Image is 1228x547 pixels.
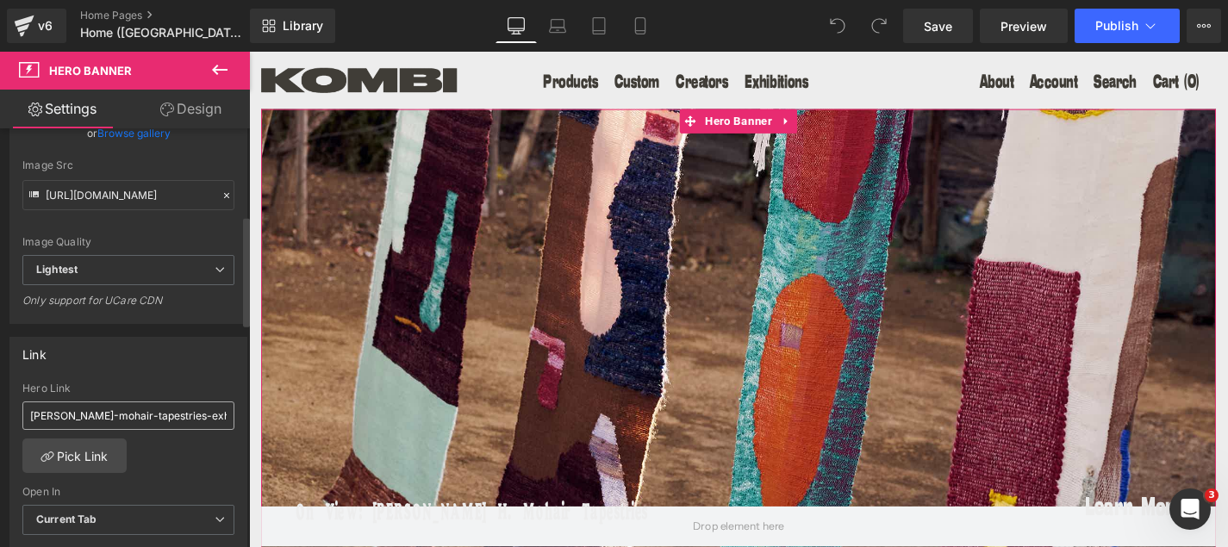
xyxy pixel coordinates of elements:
span: 0 [1000,23,1009,42]
a: Custom [390,22,455,44]
a: Mobile [620,9,661,43]
div: Open In [22,486,234,498]
a: About [778,22,832,44]
input: Link [22,180,234,210]
a: Cart (0) [963,22,1030,44]
div: Products [314,22,372,44]
div: or [22,124,234,142]
button: Redo [862,9,896,43]
button: More [1187,9,1221,43]
a: Products [314,22,390,44]
div: v6 [34,15,56,37]
iframe: Intercom live chat [1169,488,1211,530]
a: Learn More [890,467,995,506]
input: https://your-shop.myshopify.com [22,401,234,430]
a: Account [832,22,900,44]
div: Link [22,338,47,362]
a: Creators [455,22,528,44]
a: Preview [980,9,1068,43]
div: Image Quality [22,236,234,248]
a: Design [128,90,253,128]
span: Preview [1000,17,1047,35]
span: 3 [1205,488,1219,502]
a: On View: [PERSON_NAME] H. Mohair Tapestries [47,482,424,503]
a: Search [900,22,963,44]
div: Only support for UCare CDN [22,294,234,319]
span: Hero Banner [481,61,561,87]
a: Exhibitions [528,22,614,44]
img: KOMBI [13,17,221,44]
a: New Library [250,9,335,43]
button: Undo [820,9,855,43]
div: Image Src [22,159,234,171]
div: Hero Link [22,382,234,395]
button: Publish [1075,9,1180,43]
a: v6 [7,9,66,43]
span: Publish [1095,19,1138,33]
a: Browse gallery [97,118,171,148]
span: Save [924,17,952,35]
span: Library [283,18,323,34]
a: Laptop [537,9,578,43]
a: Expand / Collapse [562,61,584,87]
span: Home ([GEOGRAPHIC_DATA] v.H Mohair) [80,26,246,40]
a: Tablet [578,9,620,43]
b: Lightest [36,263,78,276]
a: Home Pages [80,9,278,22]
a: Pick Link [22,438,127,473]
span: Hero Banner [49,64,132,78]
b: Current Tab [36,513,97,525]
a: Desktop [496,9,537,43]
